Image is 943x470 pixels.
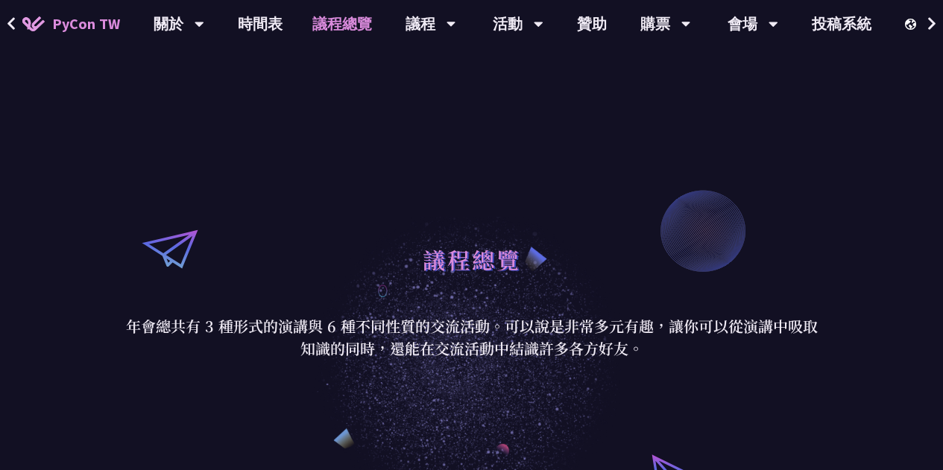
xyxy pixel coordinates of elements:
[125,315,819,360] p: 年會總共有 3 種形式的演講與 6 種不同性質的交流活動。可以說是非常多元有趣，讓你可以從演講中吸取知識的同時，還能在交流活動中結識許多各方好友。
[7,5,135,42] a: PyCon TW
[22,16,45,31] img: Home icon of PyCon TW 2025
[905,19,920,30] img: Locale Icon
[52,13,120,35] span: PyCon TW
[423,237,521,282] h1: 議程總覽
